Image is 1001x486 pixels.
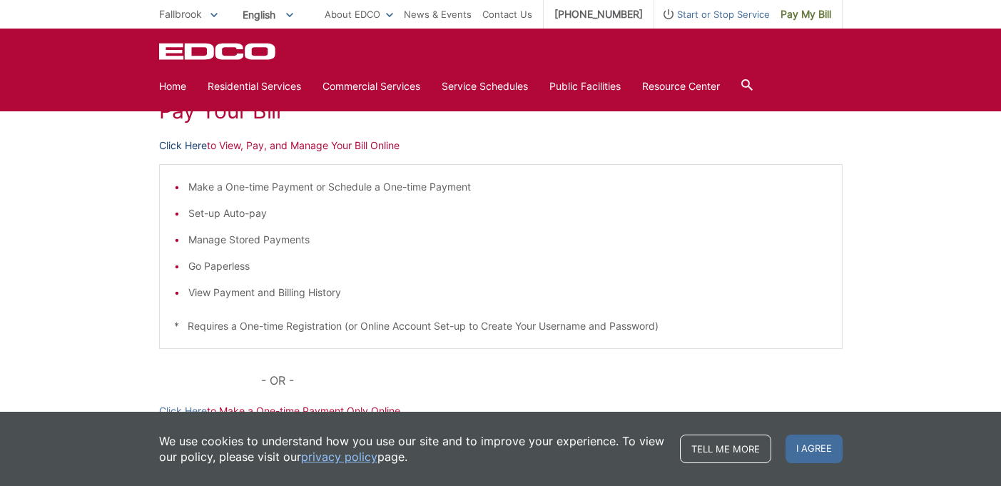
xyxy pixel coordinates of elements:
[301,449,377,465] a: privacy policy
[208,79,301,94] a: Residential Services
[188,258,828,274] li: Go Paperless
[188,179,828,195] li: Make a One-time Payment or Schedule a One-time Payment
[159,138,843,153] p: to View, Pay, and Manage Your Bill Online
[159,403,843,419] p: to Make a One-time Payment Only Online
[261,370,842,390] p: - OR -
[642,79,720,94] a: Resource Center
[159,138,207,153] a: Click Here
[159,8,202,20] span: Fallbrook
[325,6,393,22] a: About EDCO
[159,403,207,419] a: Click Here
[188,206,828,221] li: Set-up Auto-pay
[159,433,666,465] p: We use cookies to understand how you use our site and to improve your experience. To view our pol...
[549,79,621,94] a: Public Facilities
[781,6,831,22] span: Pay My Bill
[188,232,828,248] li: Manage Stored Payments
[322,79,420,94] a: Commercial Services
[159,79,186,94] a: Home
[159,43,278,60] a: EDCD logo. Return to the homepage.
[482,6,532,22] a: Contact Us
[174,318,828,334] p: * Requires a One-time Registration (or Online Account Set-up to Create Your Username and Password)
[188,285,828,300] li: View Payment and Billing History
[232,3,304,26] span: English
[680,435,771,463] a: Tell me more
[786,435,843,463] span: I agree
[442,79,528,94] a: Service Schedules
[404,6,472,22] a: News & Events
